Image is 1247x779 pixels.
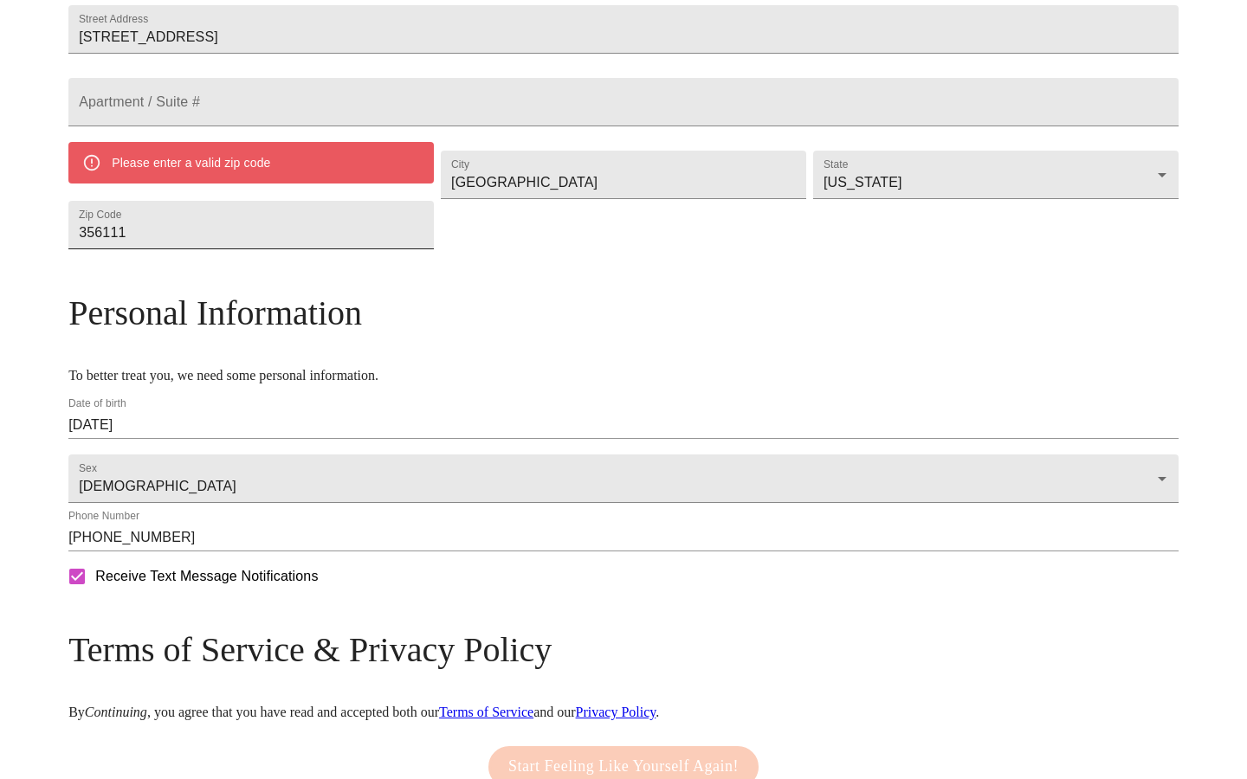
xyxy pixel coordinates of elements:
[95,566,318,587] span: Receive Text Message Notifications
[68,454,1179,503] div: [DEMOGRAPHIC_DATA]
[576,705,656,719] a: Privacy Policy
[439,705,533,719] a: Terms of Service
[85,705,147,719] em: Continuing
[68,629,1179,670] h3: Terms of Service & Privacy Policy
[68,368,1179,383] p: To better treat you, we need some personal information.
[68,705,1179,720] p: By , you agree that you have read and accepted both our and our .
[68,512,139,522] label: Phone Number
[68,293,1179,333] h3: Personal Information
[68,399,126,409] label: Date of birth
[112,147,270,178] div: Please enter a valid zip code
[813,151,1179,199] div: [US_STATE]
